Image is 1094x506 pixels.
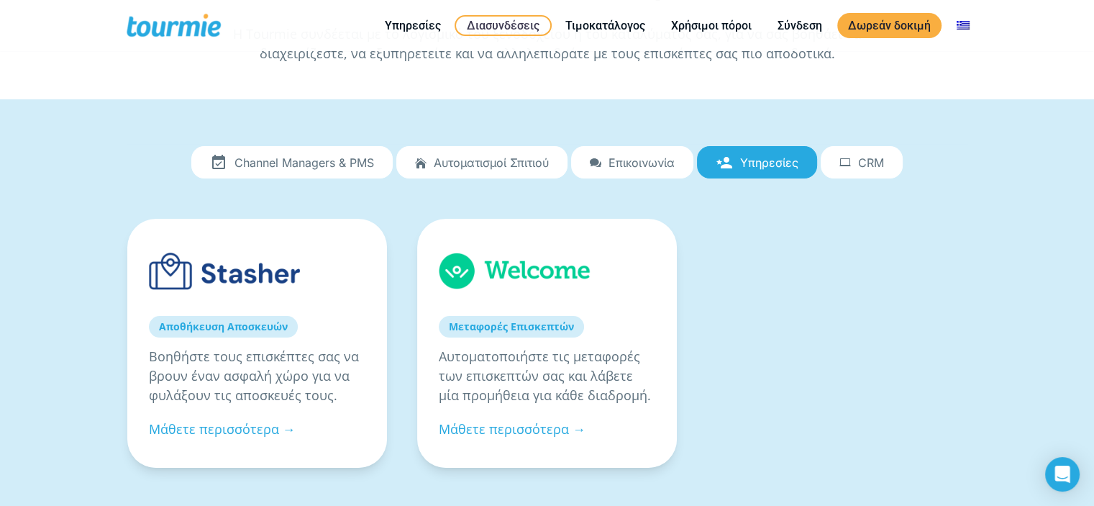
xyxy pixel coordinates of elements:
a: Αποθήκευση Αποσκευών [149,316,298,338]
p: Βοηθήστε τους επισκέπτες σας να βρουν έναν ασφαλή χώρο για να φυλάξουν τις αποσκευές τους. [149,347,365,405]
span: Επικοινωνία [608,156,675,169]
span: Αυτοματισμοί Σπιτιού [434,156,549,169]
a: Υπηρεσίες [374,17,452,35]
a: Διασυνδέσεις [455,15,552,36]
a: Υπηρεσίες [697,146,817,179]
span: Υπηρεσίες [740,156,798,169]
a: Τιμοκατάλογος [555,17,656,35]
a: Μεταφορές Επισκεπτών [439,316,584,338]
a: Μάθετε περισσότερα → [149,420,296,438]
div: Open Intercom Messenger [1045,457,1080,492]
p: Αυτοματοποιήστε τις μεταφορές των επισκεπτών σας και λάβετε μία προμήθεια για κάθε διαδρομή. [439,347,655,405]
span: Η Tourmie συνδέεται με το λογισμικό του ξενοδοχείου ή του καταλύματός σας, για να σας βοηθάει να ... [233,25,861,62]
a: Σύνδεση [767,17,833,35]
a: Χρήσιμοι πόροι [660,17,762,35]
a: Επικοινωνία [571,146,693,179]
a: Αυτοματισμοί Σπιτιού [396,146,567,179]
a: Channel Managers & PMS [191,146,393,179]
span: Channel Managers & PMS [234,156,374,169]
span: CRM [858,156,884,169]
a: Μάθετε περισσότερα → [439,420,585,438]
a: Δωρεάν δοκιμή [837,13,942,38]
a: CRM [821,146,903,179]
